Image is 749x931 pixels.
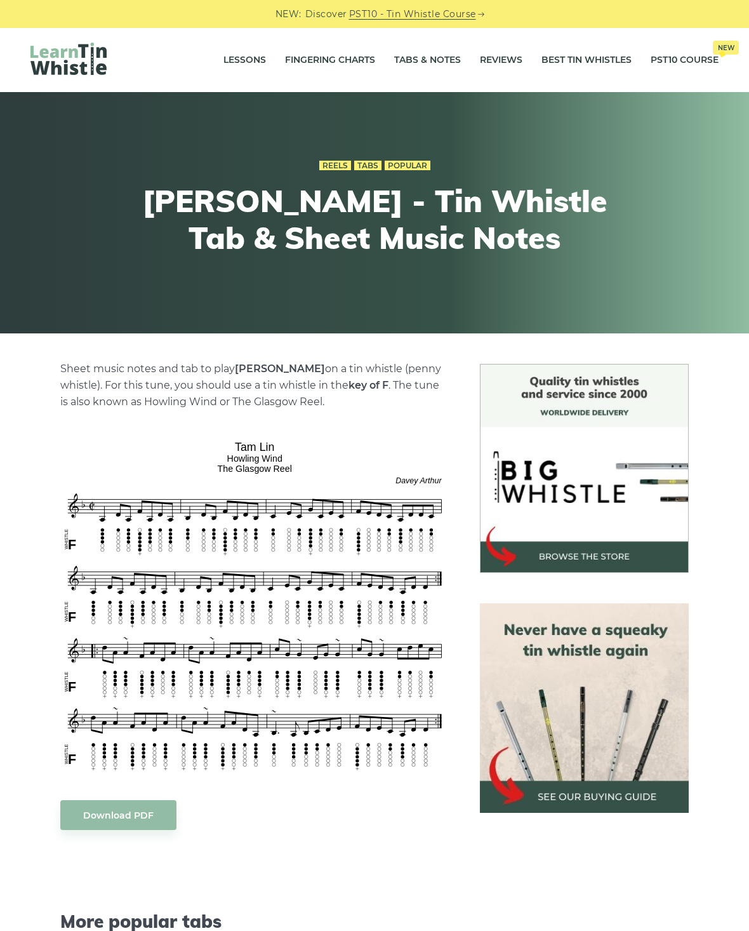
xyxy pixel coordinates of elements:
[480,44,522,76] a: Reviews
[541,44,632,76] a: Best Tin Whistles
[235,363,325,375] strong: [PERSON_NAME]
[651,44,719,76] a: PST10 CourseNew
[60,361,449,410] p: Sheet music notes and tab to play on a tin whistle (penny whistle). For this tune, you should use...
[348,379,388,391] strong: key of F
[285,44,375,76] a: Fingering Charts
[354,161,381,171] a: Tabs
[480,364,689,573] img: BigWhistle Tin Whistle Store
[480,603,689,812] img: tin whistle buying guide
[60,436,449,775] img: Tam Lin Tin Whistle Tabs & Sheet Music
[713,41,739,55] span: New
[30,43,107,75] img: LearnTinWhistle.com
[223,44,266,76] a: Lessons
[60,800,176,830] a: Download PDF
[394,44,461,76] a: Tabs & Notes
[319,161,351,171] a: Reels
[141,183,608,256] h1: [PERSON_NAME] - Tin Whistle Tab & Sheet Music Notes
[385,161,430,171] a: Popular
